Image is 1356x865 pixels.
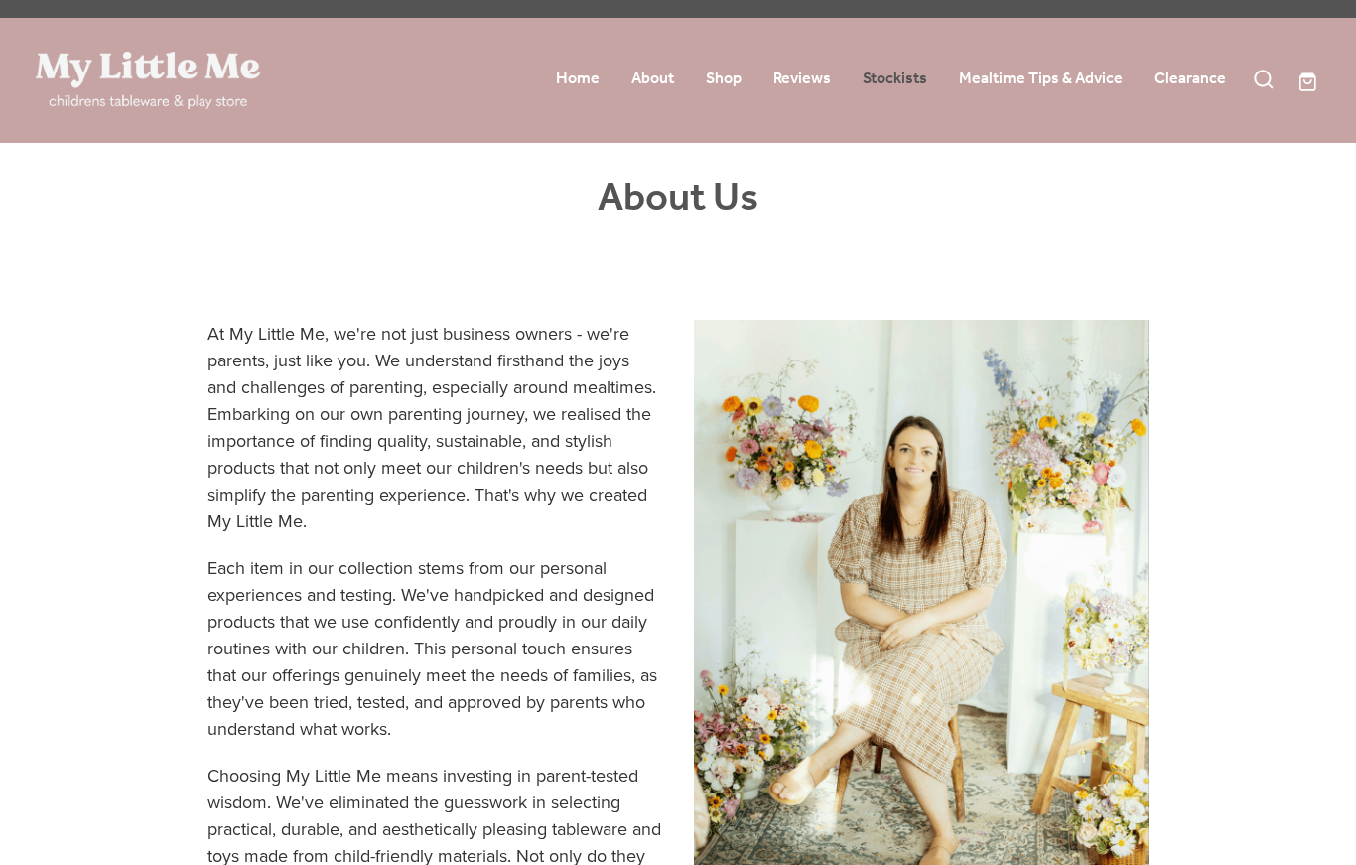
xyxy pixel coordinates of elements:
a: About [631,64,674,94]
a: Mealtime Tips & Advice [959,64,1123,94]
a: Reviews [773,64,831,94]
p: At My Little Me, we're not just business owners - we're parents, just like you. We understand fir... [207,320,662,554]
a: My Little Me Ltd homepage [36,52,293,109]
a: Home [556,64,600,94]
a: Clearance [1154,64,1226,94]
p: Each item in our collection stems from our personal experiences and testing. We've handpicked and... [207,554,662,762]
h1: About Us [207,175,1149,222]
a: Stockists [863,64,927,94]
a: Shop [706,64,742,94]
